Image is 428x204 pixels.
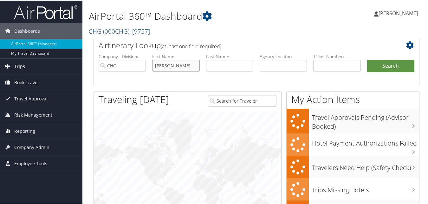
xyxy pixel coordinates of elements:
label: Last Name: [206,53,253,59]
h1: AirPortal 360™ Dashboard [89,9,312,22]
span: Risk Management [14,106,52,122]
input: Search for Traveler [208,94,276,106]
a: Hotel Payment Authorizations Failed [287,133,419,155]
label: First Name: [152,53,199,59]
h1: My Action Items [287,92,419,105]
label: Ticket Number: [313,53,360,59]
span: Reporting [14,123,35,139]
a: Trips Missing Hotels [287,178,419,200]
span: [PERSON_NAME] [379,9,418,16]
span: Travel Approval [14,90,48,106]
a: CHG [89,26,150,35]
h1: Traveling [DATE] [99,92,169,105]
h3: Trips Missing Hotels [312,182,419,194]
img: airportal-logo.png [14,4,77,19]
span: , [ 9757 ] [129,26,150,35]
span: Trips [14,58,25,74]
h3: Travelers Need Help (Safety Check) [312,160,419,172]
span: Book Travel [14,74,39,90]
button: Search [367,59,414,72]
a: Travel Approvals Pending (Advisor Booked) [287,108,419,133]
span: Dashboards [14,23,40,38]
span: Employee Tools [14,155,47,171]
span: Company Admin [14,139,49,155]
span: ( 000CHG ) [103,26,129,35]
h3: Travel Approvals Pending (Advisor Booked) [312,109,419,130]
a: Travelers Need Help (Safety Check) [287,155,419,178]
label: Agency Locator: [260,53,307,59]
a: [PERSON_NAME] [374,3,424,22]
span: (at least one field required) [161,42,221,49]
h2: Airtinerary Lookup [99,39,387,50]
h3: Hotel Payment Authorizations Failed [312,135,419,147]
label: Company - Division: [99,53,146,59]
